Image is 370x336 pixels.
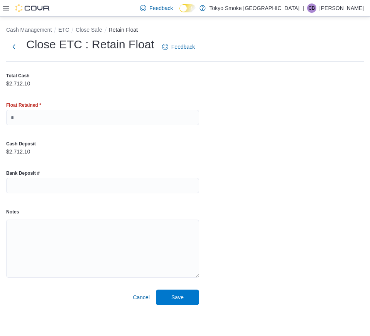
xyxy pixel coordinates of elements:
[133,293,150,301] span: Cancel
[6,39,22,55] button: Next
[209,3,300,13] p: Tokyo Smoke [GEOGRAPHIC_DATA]
[149,4,173,12] span: Feedback
[6,73,29,79] label: Total Cash
[76,27,102,33] button: Close Safe
[307,3,316,13] div: Codi Baechler
[171,293,184,301] span: Save
[6,209,19,215] label: Notes
[15,4,50,12] img: Cova
[6,141,36,147] label: Cash Deposit
[6,170,40,176] label: Bank Deposit #
[137,0,176,16] a: Feedback
[156,290,199,305] button: Save
[109,27,138,33] button: Retain Float
[159,39,198,55] a: Feedback
[6,102,41,108] label: Float Retained *
[6,148,30,155] p: $2,712.10
[6,80,30,87] p: $2,712.10
[6,26,364,35] nav: An example of EuiBreadcrumbs
[26,37,154,52] h1: Close ETC : Retain Float
[58,27,69,33] button: ETC
[179,4,196,12] input: Dark Mode
[171,43,195,51] span: Feedback
[302,3,304,13] p: |
[130,290,153,305] button: Cancel
[6,27,52,33] button: Cash Management
[319,3,364,13] p: [PERSON_NAME]
[309,3,315,13] span: CB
